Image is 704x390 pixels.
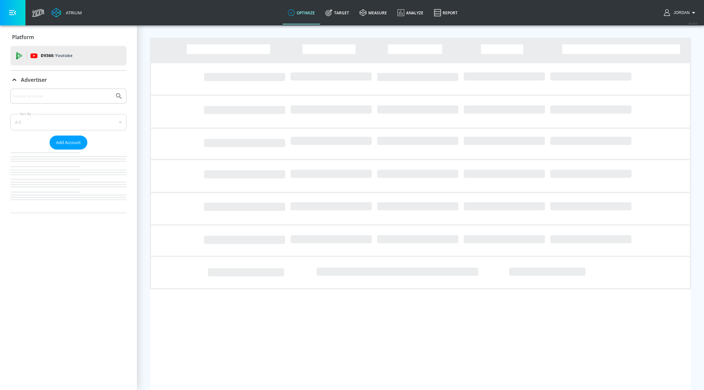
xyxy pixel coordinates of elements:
span: Add Account [56,139,81,146]
button: Jordan [664,9,697,17]
div: Advertiser [10,71,126,89]
div: Atrium [63,10,82,16]
button: Add Account [50,136,87,150]
div: Advertiser [10,89,126,213]
nav: list of Advertiser [10,150,126,213]
a: optimize [283,1,320,24]
a: Report [429,1,463,24]
div: DV360: Youtube [10,46,126,65]
p: Advertiser [21,76,47,83]
span: v 4.24.0 [688,22,697,25]
input: Search by name [13,92,112,100]
a: measure [354,1,392,24]
p: Platform [12,34,34,41]
p: DV360: [41,52,72,59]
label: Sort By [19,112,33,116]
a: Analyze [392,1,429,24]
div: A-Z [10,114,126,130]
p: Youtube [55,52,72,59]
div: Platform [10,28,126,46]
a: Target [320,1,354,24]
span: login as: jordan.newton@zefr.com [671,10,690,15]
a: Atrium [51,8,82,18]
